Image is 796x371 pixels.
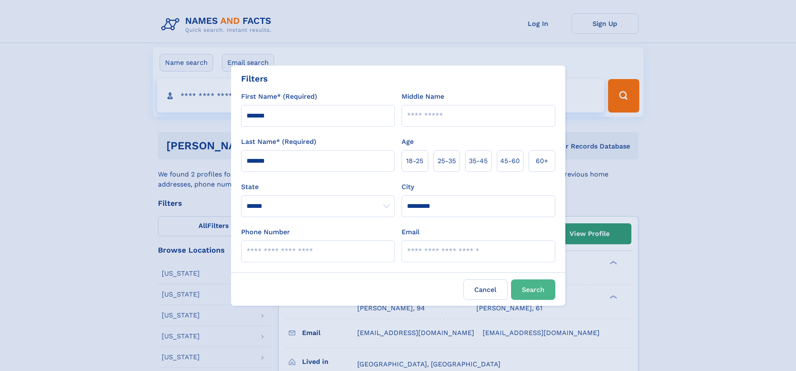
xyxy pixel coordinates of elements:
[500,156,520,166] span: 45‑60
[402,137,414,147] label: Age
[241,72,268,85] div: Filters
[402,227,420,237] label: Email
[511,279,555,300] button: Search
[406,156,423,166] span: 18‑25
[241,227,290,237] label: Phone Number
[402,92,444,102] label: Middle Name
[241,182,395,192] label: State
[241,92,317,102] label: First Name* (Required)
[402,182,414,192] label: City
[241,137,316,147] label: Last Name* (Required)
[469,156,488,166] span: 35‑45
[463,279,508,300] label: Cancel
[437,156,456,166] span: 25‑35
[536,156,548,166] span: 60+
